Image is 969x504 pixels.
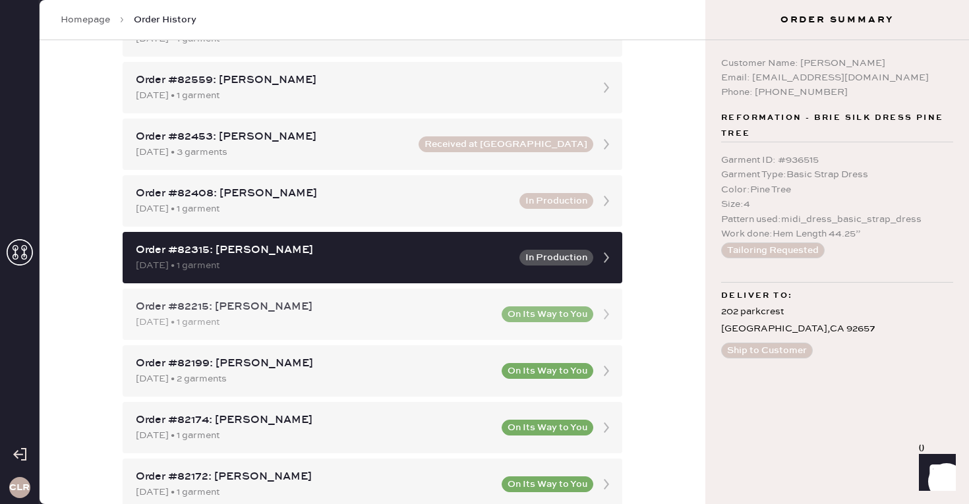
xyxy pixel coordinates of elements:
[61,13,110,26] a: Homepage
[519,193,593,209] button: In Production
[906,445,963,501] iframe: Front Chat
[136,299,494,315] div: Order #82215: [PERSON_NAME]
[136,485,494,499] div: [DATE] • 1 garment
[721,182,953,197] div: Color : Pine Tree
[136,129,411,145] div: Order #82453: [PERSON_NAME]
[705,13,969,26] h3: Order Summary
[721,212,953,227] div: Pattern used : midi_dress_basic_strap_dress
[419,136,593,152] button: Received at [GEOGRAPHIC_DATA]
[721,110,953,142] span: Reformation - Brie Silk Dress Pine Tree
[721,227,953,241] div: Work done : Hem Length 44.25”
[519,250,593,266] button: In Production
[136,72,585,88] div: Order #82559: [PERSON_NAME]
[136,428,494,443] div: [DATE] • 1 garment
[9,483,30,492] h3: CLR
[136,372,494,386] div: [DATE] • 2 garments
[136,145,411,159] div: [DATE] • 3 garments
[502,476,593,492] button: On Its Way to You
[136,315,494,329] div: [DATE] • 1 garment
[721,70,953,85] div: Email: [EMAIL_ADDRESS][DOMAIN_NAME]
[721,153,953,167] div: Garment ID : # 936515
[136,469,494,485] div: Order #82172: [PERSON_NAME]
[721,167,953,182] div: Garment Type : Basic Strap Dress
[136,88,585,103] div: [DATE] • 1 garment
[721,85,953,99] div: Phone: [PHONE_NUMBER]
[136,186,512,202] div: Order #82408: [PERSON_NAME]
[136,356,494,372] div: Order #82199: [PERSON_NAME]
[134,13,196,26] span: Order History
[721,343,813,358] button: Ship to Customer
[136,258,512,273] div: [DATE] • 1 garment
[136,242,512,258] div: Order #82315: [PERSON_NAME]
[502,306,593,322] button: On Its Way to You
[721,197,953,211] div: Size : 4
[721,56,953,70] div: Customer Name: [PERSON_NAME]
[502,420,593,435] button: On Its Way to You
[721,242,825,258] button: Tailoring Requested
[721,288,792,304] span: Deliver to:
[136,412,494,428] div: Order #82174: [PERSON_NAME]
[502,363,593,379] button: On Its Way to You
[721,304,953,337] div: 202 parkcrest [GEOGRAPHIC_DATA] , CA 92657
[136,202,512,216] div: [DATE] • 1 garment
